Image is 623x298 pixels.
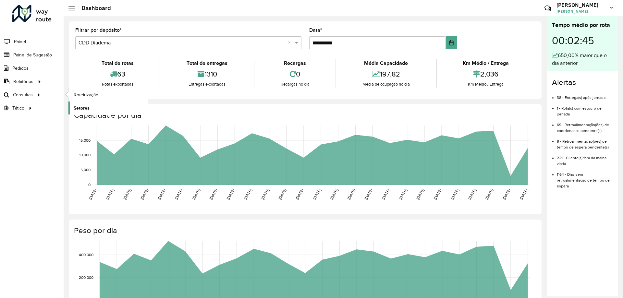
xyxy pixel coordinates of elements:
div: Total de entregas [162,59,252,67]
div: Recargas [256,59,334,67]
text: [DATE] [484,188,494,200]
text: 5,000 [80,168,91,172]
label: Data [309,26,322,34]
text: [DATE] [433,188,442,200]
text: 200,000 [79,275,93,280]
div: Km Médio / Entrega [438,59,533,67]
div: 00:02:45 [552,30,613,52]
div: 197,82 [338,67,434,81]
div: Média Capacidade [338,59,434,67]
text: [DATE] [174,188,183,200]
li: 38 - Entrega(s) após jornada [557,90,613,101]
li: 1164 - Dias sem retroalimentação de tempo de espera [557,167,613,189]
div: Entregas exportadas [162,81,252,88]
text: [DATE] [295,188,304,200]
text: 10,000 [79,153,91,157]
text: 0 [88,183,91,187]
text: [DATE] [381,188,390,200]
text: 15,000 [79,138,91,142]
text: [DATE] [226,188,235,200]
text: [DATE] [191,188,201,200]
div: Km Médio / Entrega [438,81,533,88]
li: 69 - Retroalimentação(ões) de coordenadas pendente(s) [557,117,613,134]
a: Setores [68,101,148,114]
text: [DATE] [260,188,270,200]
span: Roteirização [74,91,98,98]
a: Contato Rápido [541,1,555,15]
text: [DATE] [329,188,339,200]
div: 2,036 [438,67,533,81]
text: [DATE] [243,188,252,200]
div: Total de rotas [77,59,158,67]
span: Relatórios [13,78,33,85]
text: [DATE] [467,188,477,200]
li: 221 - Cliente(s) fora da malha viária [557,150,613,167]
div: Recargas no dia [256,81,334,88]
text: [DATE] [277,188,287,200]
span: Painel de Sugestão [13,52,52,58]
text: [DATE] [157,188,166,200]
h4: Peso por dia [74,226,535,235]
h3: [PERSON_NAME] [556,2,605,8]
div: Rotas exportadas [77,81,158,88]
h4: Alertas [552,78,613,87]
span: Tático [12,105,24,112]
text: [DATE] [105,188,115,200]
text: [DATE] [450,188,459,200]
div: Tempo médio por rota [552,21,613,30]
span: Setores [74,105,90,112]
text: [DATE] [88,188,97,200]
h4: Capacidade por dia [74,111,535,120]
text: [DATE] [140,188,149,200]
li: 9 - Retroalimentação(ões) de tempo de espera pendente(s) [557,134,613,150]
span: Consultas [13,91,33,98]
span: Clear all [288,39,293,47]
text: [DATE] [398,188,408,200]
div: 0 [256,67,334,81]
div: 650,00% maior que o dia anterior [552,52,613,67]
label: Filtrar por depósito [75,26,122,34]
div: 1310 [162,67,252,81]
span: Painel [14,38,26,45]
a: Roteirização [68,88,148,101]
span: Pedidos [12,65,29,72]
text: 400,000 [79,253,93,257]
li: 1 - Rota(s) com estouro de jornada [557,101,613,117]
text: [DATE] [312,188,322,200]
h2: Dashboard [75,5,111,12]
text: [DATE] [519,188,528,200]
text: [DATE] [209,188,218,200]
span: [PERSON_NAME] [556,8,605,14]
div: Média de ocupação no dia [338,81,434,88]
text: [DATE] [502,188,511,200]
text: [DATE] [415,188,425,200]
button: Choose Date [446,36,457,49]
text: [DATE] [122,188,132,200]
div: 63 [77,67,158,81]
text: [DATE] [364,188,373,200]
text: [DATE] [347,188,356,200]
